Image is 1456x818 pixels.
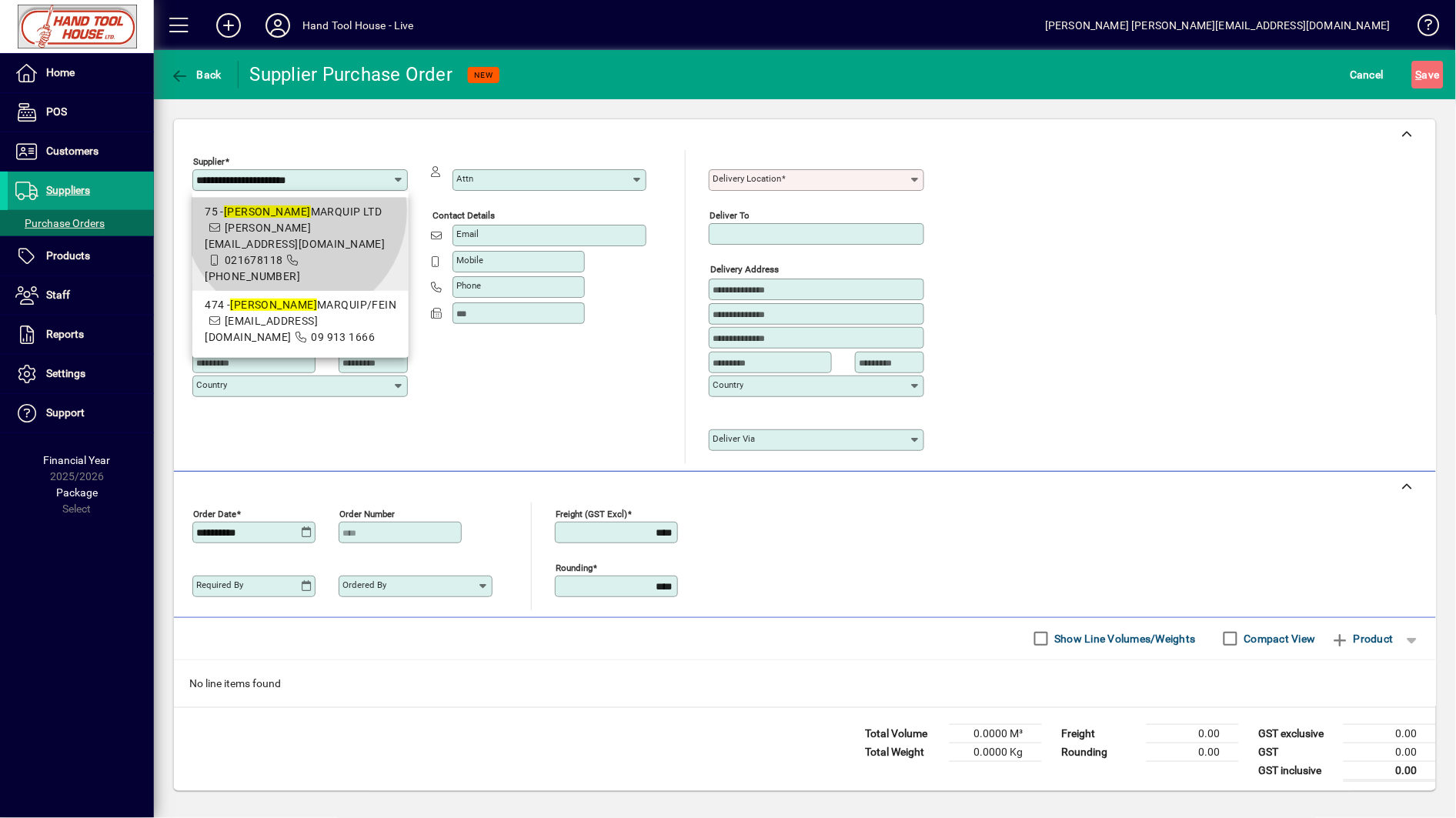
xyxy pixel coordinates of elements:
span: Products [46,249,90,262]
span: Support [46,406,85,419]
span: Package [56,486,98,499]
span: Customers [46,145,99,157]
button: Add [204,12,253,39]
mat-label: Delivery Location [713,173,781,184]
a: Knowledge Base [1406,3,1437,53]
td: Total Volume [857,724,950,743]
td: GST exclusive [1251,724,1344,743]
mat-label: Supplier [193,156,225,167]
td: 0.00 [1147,743,1239,761]
mat-label: Freight (GST excl) [556,508,627,519]
span: Financial Year [44,454,111,466]
td: 0.0000 Kg [950,743,1042,761]
button: Back [166,61,225,88]
mat-label: Deliver To [710,210,750,221]
td: 0.00 [1344,743,1436,761]
span: Home [46,66,75,78]
button: Save [1412,61,1444,88]
span: ave [1416,62,1440,87]
span: Suppliers [46,184,90,196]
td: 0.0000 M³ [950,724,1042,743]
a: Settings [8,355,154,393]
mat-label: Order date [193,508,236,519]
em: [PERSON_NAME] [230,299,317,311]
a: Customers [8,132,154,171]
span: [EMAIL_ADDRESS][DOMAIN_NAME] [205,315,318,343]
mat-label: Rounding [556,562,593,573]
button: Profile [253,12,302,39]
td: Rounding [1054,743,1147,761]
div: Supplier Purchase Order [250,62,453,87]
mat-option: 474 - HINDIN MARQUIP/FEIN [192,291,409,352]
a: Purchase Orders [8,210,154,236]
mat-label: Country [196,379,227,390]
mat-label: Order number [339,508,395,519]
td: 0.00 [1344,724,1436,743]
span: [PHONE_NUMBER] [205,270,300,282]
a: Staff [8,276,154,315]
td: 0.00 [1147,724,1239,743]
td: 0.00 [1344,761,1436,780]
span: 021678118 [225,254,283,266]
div: 474 - MARQUIP/FEIN [205,297,396,313]
td: GST [1251,743,1344,761]
span: Purchase Orders [15,217,105,229]
app-page-header-button: Back [154,61,239,88]
span: Reports [46,328,84,340]
label: Show Line Volumes/Weights [1052,631,1196,646]
button: Cancel [1347,61,1388,88]
span: NEW [474,70,493,80]
span: Cancel [1351,62,1384,87]
label: Compact View [1241,631,1316,646]
td: Freight [1054,724,1147,743]
mat-label: Deliver via [713,433,755,444]
span: Settings [46,367,85,379]
span: POS [46,105,67,118]
span: [PERSON_NAME][EMAIL_ADDRESS][DOMAIN_NAME] [205,222,385,250]
mat-label: Mobile [456,255,483,265]
a: Home [8,54,154,92]
mat-label: Phone [456,280,481,291]
mat-label: Ordered by [342,579,386,590]
a: Support [8,394,154,432]
mat-label: Email [456,229,479,239]
mat-label: Attn [456,173,473,184]
span: Back [170,68,222,81]
div: Hand Tool House - Live [302,13,414,38]
span: Staff [46,289,70,301]
a: Products [8,237,154,275]
div: No line items found [174,660,1436,707]
mat-option: 75 - HINDIN MARQUIP LTD [192,198,409,291]
td: Total Weight [857,743,950,761]
div: [PERSON_NAME] [PERSON_NAME][EMAIL_ADDRESS][DOMAIN_NAME] [1045,13,1391,38]
td: GST inclusive [1251,761,1344,780]
span: S [1416,68,1422,81]
mat-label: Country [713,379,743,390]
span: 09 913 1666 [311,331,375,343]
em: [PERSON_NAME] [224,205,311,218]
a: Reports [8,316,154,354]
mat-label: Required by [196,579,243,590]
div: 75 - MARQUIP LTD [205,204,396,220]
a: POS [8,93,154,132]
